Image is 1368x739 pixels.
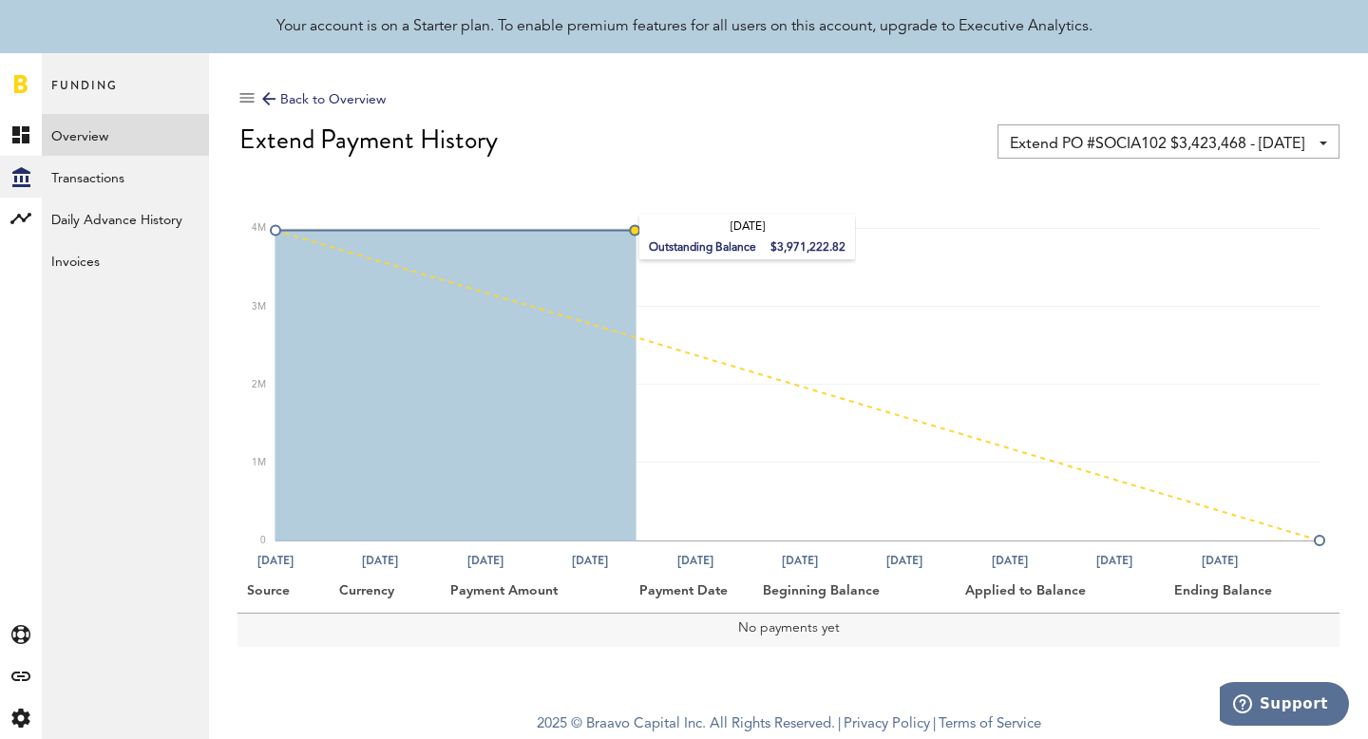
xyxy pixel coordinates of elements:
[992,552,1028,569] text: [DATE]
[276,15,1092,38] div: Your account is on a Starter plan. To enable premium features for all users on this account, upgr...
[260,536,266,545] text: 0
[1220,682,1349,730] iframe: Opens a widget where you can find more information
[886,552,922,569] text: [DATE]
[252,223,266,233] text: 4M
[362,552,398,569] text: [DATE]
[42,198,209,239] a: Daily Advance History
[237,578,330,613] th: Source
[252,302,266,312] text: 3M
[1010,128,1308,161] span: Extend PO #SOCIA102 $3,423,468 - [DATE]
[262,88,386,111] div: Back to Overview
[51,74,118,114] span: Funding
[572,552,608,569] text: [DATE]
[630,578,753,613] th: Payment Date
[42,156,209,198] a: Transactions
[257,552,294,569] text: [DATE]
[753,578,957,613] th: Beginning Balance
[330,578,441,613] th: Currency
[939,717,1041,731] a: Terms of Service
[537,711,835,739] span: 2025 © Braavo Capital Inc. All Rights Reserved.
[252,380,266,389] text: 2M
[677,552,713,569] text: [DATE]
[782,552,818,569] text: [DATE]
[1202,552,1238,569] text: [DATE]
[42,239,209,281] a: Invoices
[237,613,1339,647] td: No payments yet
[239,124,1339,155] div: Extend Payment History
[441,578,630,613] th: Payment Amount
[956,578,1165,613] th: Applied to Balance
[42,114,209,156] a: Overview
[252,458,266,467] text: 1M
[1165,578,1339,613] th: Ending Balance
[844,717,930,731] a: Privacy Policy
[467,552,503,569] text: [DATE]
[1096,552,1132,569] text: [DATE]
